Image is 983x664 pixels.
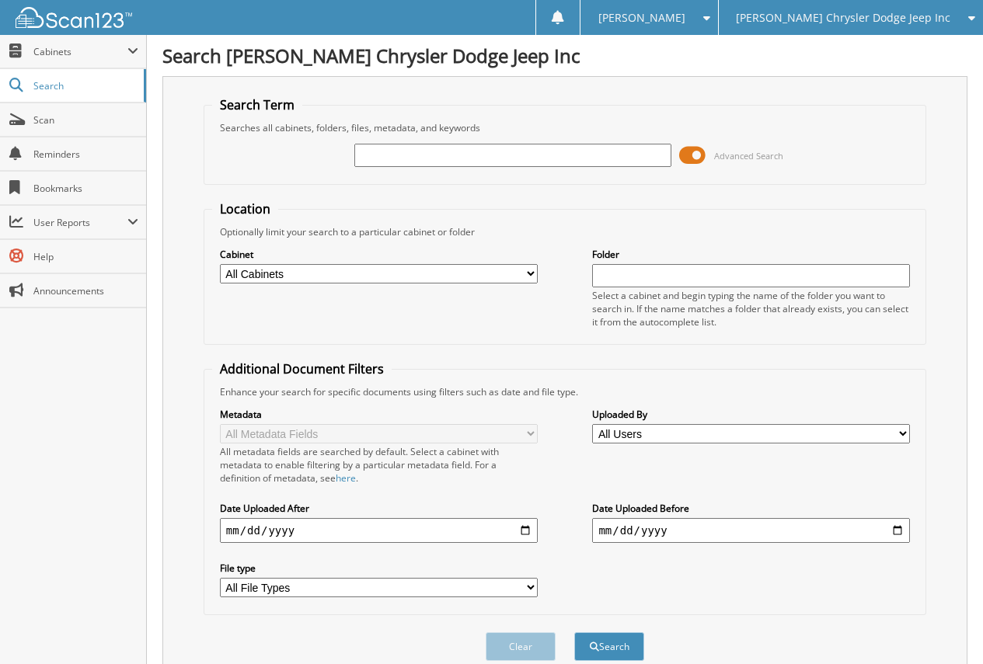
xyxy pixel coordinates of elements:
[598,13,685,23] span: [PERSON_NAME]
[592,289,910,329] div: Select a cabinet and begin typing the name of the folder you want to search in. If the name match...
[33,182,138,195] span: Bookmarks
[33,250,138,263] span: Help
[220,518,538,543] input: start
[212,360,392,377] legend: Additional Document Filters
[220,561,538,575] label: File type
[220,408,538,421] label: Metadata
[592,518,910,543] input: end
[486,632,556,661] button: Clear
[212,225,918,238] div: Optionally limit your search to a particular cabinet or folder
[592,248,910,261] label: Folder
[33,45,127,58] span: Cabinets
[16,7,132,28] img: scan123-logo-white.svg
[212,96,302,113] legend: Search Term
[212,121,918,134] div: Searches all cabinets, folders, files, metadata, and keywords
[33,113,138,127] span: Scan
[212,385,918,398] div: Enhance your search for specific documents using filters such as date and file type.
[212,200,278,217] legend: Location
[736,13,950,23] span: [PERSON_NAME] Chrysler Dodge Jeep Inc
[220,502,538,515] label: Date Uploaded After
[592,502,910,515] label: Date Uploaded Before
[336,471,356,485] a: here
[714,150,783,162] span: Advanced Search
[33,79,136,92] span: Search
[33,216,127,229] span: User Reports
[33,148,138,161] span: Reminders
[220,248,538,261] label: Cabinet
[574,632,644,661] button: Search
[220,445,538,485] div: All metadata fields are searched by default. Select a cabinet with metadata to enable filtering b...
[33,284,138,297] span: Announcements
[592,408,910,421] label: Uploaded By
[162,43,967,68] h1: Search [PERSON_NAME] Chrysler Dodge Jeep Inc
